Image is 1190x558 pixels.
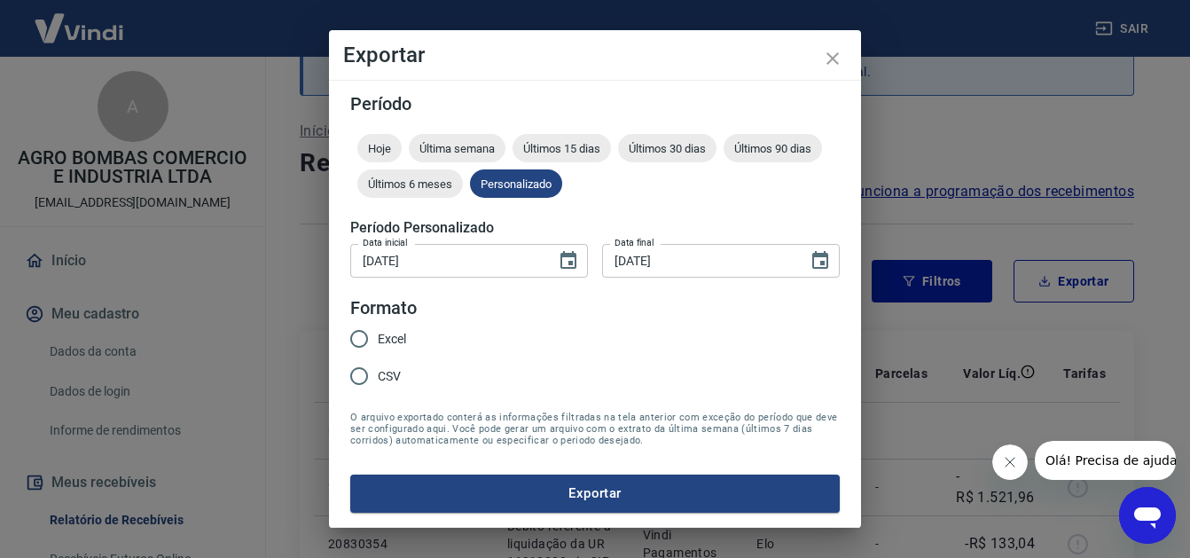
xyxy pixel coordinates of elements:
[378,367,401,386] span: CSV
[350,295,417,321] legend: Formato
[513,142,611,155] span: Últimos 15 dias
[992,444,1028,480] iframe: Fechar mensagem
[378,330,406,349] span: Excel
[357,169,463,198] div: Últimos 6 meses
[350,219,840,237] h5: Período Personalizado
[350,475,840,512] button: Exportar
[551,243,586,279] button: Choose date, selected date is 1 de set de 2025
[513,134,611,162] div: Últimos 15 dias
[470,169,562,198] div: Personalizado
[409,134,505,162] div: Última semana
[615,236,654,249] label: Data final
[1119,487,1176,544] iframe: Botão para abrir a janela de mensagens
[1035,441,1176,480] iframe: Mensagem da empresa
[724,142,822,155] span: Últimos 90 dias
[350,95,840,113] h5: Período
[350,244,544,277] input: DD/MM/YYYY
[724,134,822,162] div: Últimos 90 dias
[409,142,505,155] span: Última semana
[350,412,840,446] span: O arquivo exportado conterá as informações filtradas na tela anterior com exceção do período que ...
[802,243,838,279] button: Choose date, selected date is 16 de set de 2025
[811,37,854,80] button: close
[618,134,716,162] div: Últimos 30 dias
[343,44,847,66] h4: Exportar
[357,177,463,191] span: Últimos 6 meses
[11,12,149,27] span: Olá! Precisa de ajuda?
[602,244,795,277] input: DD/MM/YYYY
[357,134,402,162] div: Hoje
[363,236,408,249] label: Data inicial
[618,142,716,155] span: Últimos 30 dias
[470,177,562,191] span: Personalizado
[357,142,402,155] span: Hoje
